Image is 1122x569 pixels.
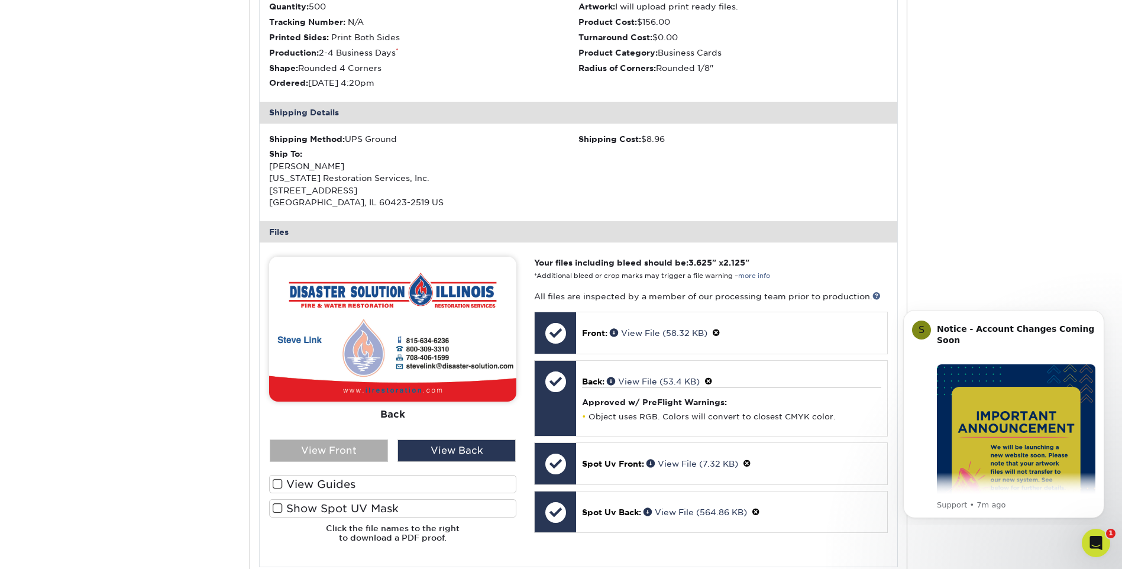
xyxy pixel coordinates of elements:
[738,272,770,280] a: more info
[578,62,888,74] li: Rounded 1/8"
[578,31,888,43] li: $0.00
[644,507,747,517] a: View File (564.86 KB)
[1106,529,1115,538] span: 1
[269,149,302,159] strong: Ship To:
[397,439,516,462] div: View Back
[269,402,516,428] div: Back
[269,63,298,73] strong: Shape:
[269,133,578,145] div: UPS Ground
[269,499,516,518] label: Show Spot UV Mask
[260,221,897,243] div: Files
[688,258,712,267] span: 3.625
[269,2,309,11] strong: Quantity:
[610,328,707,338] a: View File (58.32 KB)
[582,459,644,468] span: Spot Uv Front:
[534,258,749,267] strong: Your files including bleed should be: " x "
[582,397,881,407] h4: Approved w/ PreFlight Warnings:
[582,377,604,386] span: Back:
[534,290,887,302] p: All files are inspected by a member of our processing team prior to production.
[269,475,516,493] label: View Guides
[723,258,745,267] span: 2.125
[582,412,881,422] li: Object uses RGB. Colors will convert to closest CMYK color.
[270,439,388,462] div: View Front
[269,1,578,12] li: 500
[582,328,607,338] span: Front:
[269,33,329,42] strong: Printed Sides:
[578,33,652,42] strong: Turnaround Cost:
[578,2,615,11] strong: Artwork:
[578,47,888,59] li: Business Cards
[885,299,1122,525] iframe: Intercom notifications message
[578,17,637,27] strong: Product Cost:
[578,133,888,145] div: $8.96
[1082,529,1110,557] iframe: Intercom live chat
[534,272,770,280] small: *Additional bleed or crop marks may trigger a file warning –
[582,507,641,517] span: Spot Uv Back:
[269,77,578,89] li: [DATE] 4:20pm
[269,48,319,57] strong: Production:
[269,148,578,208] div: [PERSON_NAME] [US_STATE] Restoration Services, Inc. [STREET_ADDRESS] [GEOGRAPHIC_DATA], IL 60423-...
[578,134,641,144] strong: Shipping Cost:
[646,459,738,468] a: View File (7.32 KB)
[578,48,658,57] strong: Product Category:
[331,33,400,42] span: Print Both Sides
[578,1,888,12] li: I will upload print ready files.
[578,63,656,73] strong: Radius of Corners:
[348,17,364,27] span: N/A
[269,523,516,552] h6: Click the file names to the right to download a PDF proof.
[269,17,345,27] strong: Tracking Number:
[260,102,897,123] div: Shipping Details
[269,47,578,59] li: 2-4 Business Days
[578,16,888,28] li: $156.00
[269,62,578,74] li: Rounded 4 Corners
[269,78,308,88] strong: Ordered:
[607,377,700,386] a: View File (53.4 KB)
[269,134,345,144] strong: Shipping Method:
